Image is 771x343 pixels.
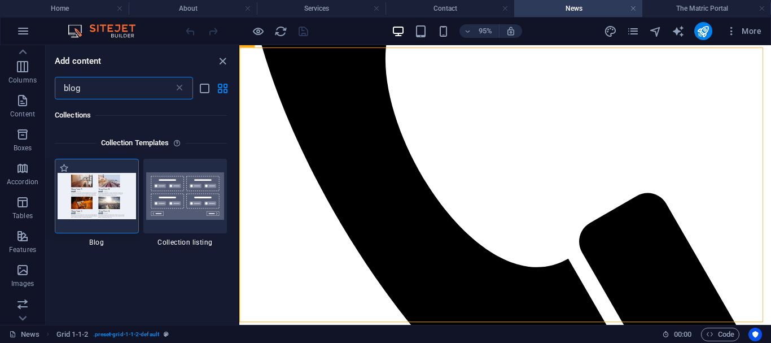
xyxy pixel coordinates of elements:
[251,24,265,38] button: Click here to leave preview mode and continue editing
[476,24,494,38] h6: 95%
[694,22,712,40] button: publish
[721,22,766,40] button: More
[55,77,174,99] input: Search
[674,328,691,341] span: 00 00
[97,136,174,150] h6: Collection Templates
[146,172,225,220] img: collectionscontainer1.svg
[59,163,69,173] span: Add to favorites
[93,328,159,341] span: . preset-grid-1-1-2-default
[55,54,102,68] h6: Add content
[143,159,227,247] div: Collection listing
[459,24,500,38] button: 95%
[11,279,34,288] p: Images
[672,25,685,38] i: AI Writer
[649,24,663,38] button: navigator
[627,24,640,38] button: pages
[58,173,136,219] img: blog_extension.jpg
[506,26,516,36] i: On resize automatically adjust zoom level to fit chosen device.
[8,76,37,85] p: Columns
[385,2,514,15] h4: Contact
[257,2,385,15] h4: Services
[706,328,734,341] span: Code
[748,328,762,341] button: Usercentrics
[65,24,150,38] img: Editor Logo
[12,211,33,220] p: Tables
[173,136,185,150] i: Each template - except the Collections listing - comes with a preconfigured design and collection...
[696,25,709,38] i: Publish
[143,238,227,247] span: Collection listing
[56,328,89,341] span: Click to select. Double-click to edit
[129,2,257,15] h4: About
[642,2,771,15] h4: The Matric Portal
[274,24,287,38] button: reload
[10,110,35,119] p: Content
[9,328,40,341] a: Click to cancel selection. Double-click to open Pages
[9,245,36,254] p: Features
[216,81,229,95] button: grid-view
[55,108,227,122] h6: Collections
[7,177,38,186] p: Accordion
[56,328,169,341] nav: breadcrumb
[274,25,287,38] i: Reload page
[514,2,643,15] h4: News
[627,25,639,38] i: Pages (Ctrl+Alt+S)
[604,25,617,38] i: Design (Ctrl+Alt+Y)
[672,24,685,38] button: text_generator
[14,144,32,153] p: Boxes
[164,331,169,337] i: This element is a customizable preset
[726,25,761,37] span: More
[701,328,739,341] button: Code
[662,328,692,341] h6: Session time
[649,25,662,38] i: Navigator
[198,81,211,95] button: list-view
[55,238,139,247] span: Blog
[55,159,139,247] div: Blog
[216,54,229,68] button: close panel
[604,24,617,38] button: design
[682,330,684,338] span: :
